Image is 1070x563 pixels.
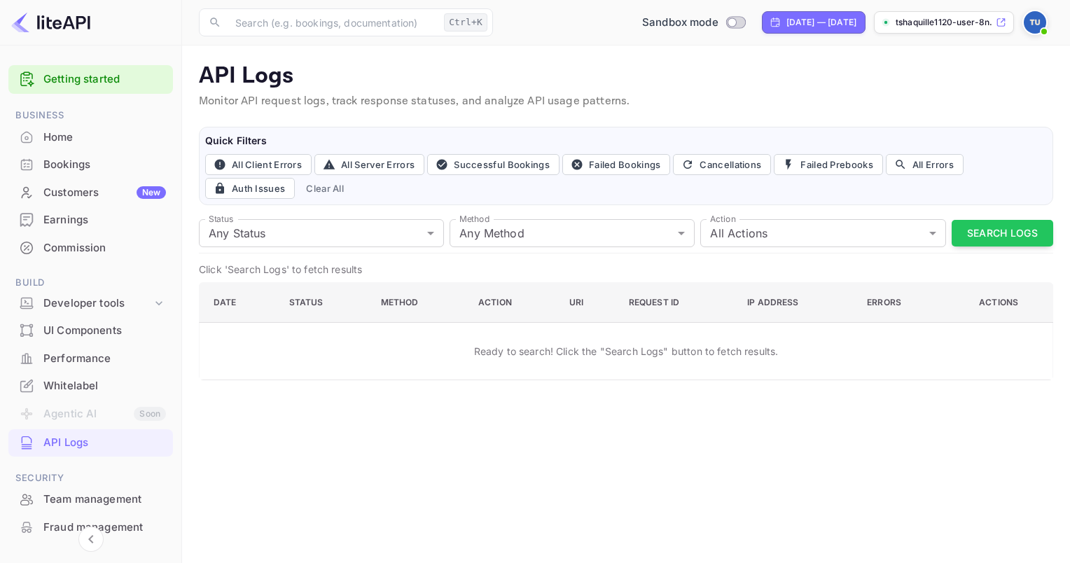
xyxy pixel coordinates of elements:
a: Bookings [8,151,173,177]
p: API Logs [199,62,1053,90]
th: IP Address [736,283,856,323]
a: Commission [8,235,173,260]
div: Performance [43,351,166,367]
button: Search Logs [952,220,1053,247]
span: Build [8,275,173,291]
a: Earnings [8,207,173,232]
div: UI Components [8,317,173,345]
th: Date [200,283,278,323]
div: Home [8,124,173,151]
div: Team management [8,486,173,513]
div: Commission [43,240,166,256]
p: tshaquille1120-user-8n... [896,16,993,29]
a: Team management [8,486,173,512]
img: LiteAPI logo [11,11,90,34]
th: Action [467,283,558,323]
div: API Logs [43,435,166,451]
button: Collapse navigation [78,527,104,552]
div: Click to change the date range period [762,11,866,34]
div: Developer tools [43,296,152,312]
a: Whitelabel [8,373,173,398]
div: Fraud management [8,514,173,541]
button: Successful Bookings [427,154,560,175]
button: Auth Issues [205,178,295,199]
div: Any Method [450,219,695,247]
div: Earnings [8,207,173,234]
div: Whitelabel [43,378,166,394]
th: Actions [947,283,1052,323]
a: CustomersNew [8,179,173,205]
p: Ready to search! Click the "Search Logs" button to fetch results. [474,344,779,359]
h6: Quick Filters [205,133,1047,148]
span: Sandbox mode [642,15,718,31]
button: Failed Bookings [562,154,671,175]
div: UI Components [43,323,166,339]
div: Home [43,130,166,146]
th: Method [370,283,467,323]
input: Search (e.g. bookings, documentation) [227,8,438,36]
label: Method [459,213,489,225]
div: Customers [43,185,166,201]
a: UI Components [8,317,173,343]
div: Ctrl+K [444,13,487,32]
div: Developer tools [8,291,173,316]
div: Earnings [43,212,166,228]
button: All Client Errors [205,154,312,175]
a: Fraud management [8,514,173,540]
span: Business [8,108,173,123]
button: Clear All [300,178,349,199]
div: Commission [8,235,173,262]
a: Getting started [43,71,166,88]
div: New [137,186,166,199]
div: Fraud management [43,520,166,536]
th: Status [278,283,370,323]
div: Getting started [8,65,173,94]
a: Home [8,124,173,150]
button: All Errors [886,154,964,175]
div: Bookings [8,151,173,179]
div: Bookings [43,157,166,173]
button: Failed Prebooks [774,154,883,175]
div: Performance [8,345,173,373]
button: All Server Errors [314,154,424,175]
button: Cancellations [673,154,771,175]
div: Switch to Production mode [637,15,751,31]
div: CustomersNew [8,179,173,207]
p: Monitor API request logs, track response statuses, and analyze API usage patterns. [199,93,1053,110]
div: Any Status [199,219,444,247]
img: Tshaquille1120 User [1024,11,1046,34]
div: API Logs [8,429,173,457]
label: Action [710,213,736,225]
a: Performance [8,345,173,371]
div: [DATE] — [DATE] [786,16,856,29]
th: Request ID [618,283,736,323]
div: Whitelabel [8,373,173,400]
label: Status [209,213,233,225]
div: Team management [43,492,166,508]
div: All Actions [700,219,945,247]
th: Errors [856,283,947,323]
p: Click 'Search Logs' to fetch results [199,262,1053,277]
th: URI [558,283,618,323]
span: Security [8,471,173,486]
a: API Logs [8,429,173,455]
